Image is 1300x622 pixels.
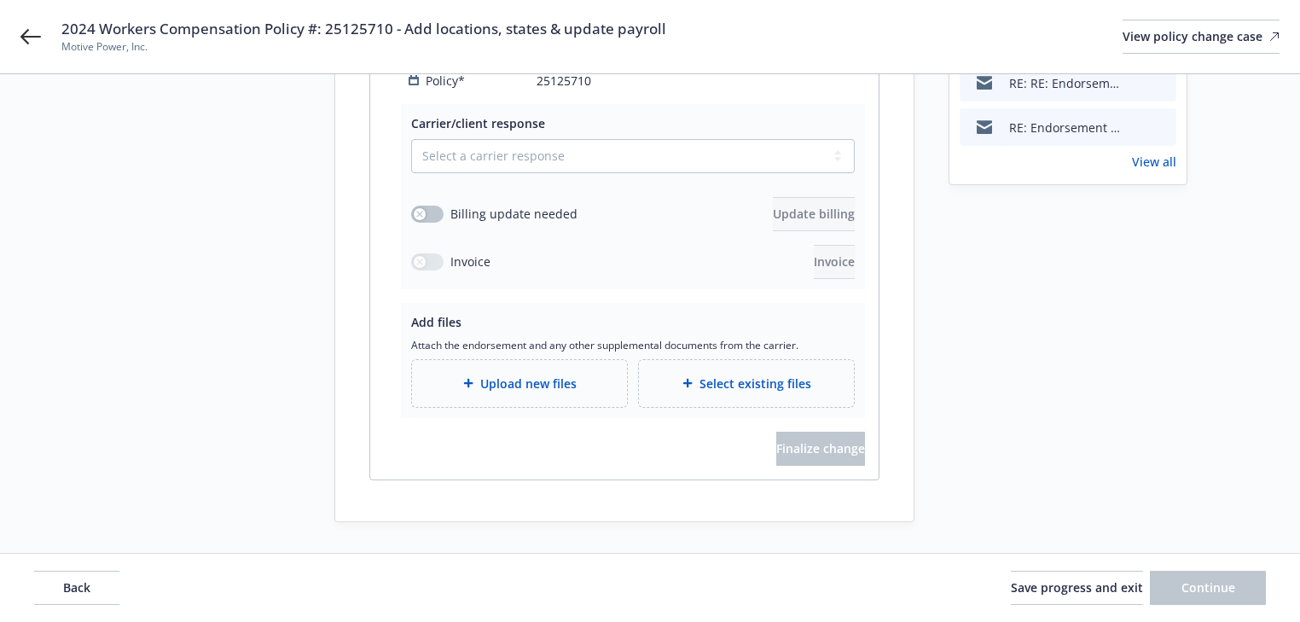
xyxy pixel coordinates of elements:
[1150,571,1266,605] button: Continue
[411,314,461,330] span: Add files
[1009,119,1120,137] div: RE: Endorsement Request - Motive Power, Inc. - Policy #25125710
[63,579,90,596] span: Back
[773,197,855,231] button: Update billing
[34,571,119,605] button: Back
[61,19,666,39] span: 2024 Workers Compensation Policy #: 25125710 - Add locations, states & update payroll
[1154,74,1169,92] button: preview file
[537,72,591,90] span: 25125710
[450,205,577,223] span: Billing update needed
[1011,571,1143,605] button: Save progress and exit
[814,253,855,270] span: Invoice
[814,245,855,279] button: Invoice
[480,375,577,392] span: Upload new files
[638,359,855,408] div: Select existing files
[411,115,545,131] span: Carrier/client response
[411,359,628,408] div: Upload new files
[699,375,811,392] span: Select existing files
[1123,20,1280,53] div: View policy change case
[411,338,855,352] span: Attach the endorsement and any other supplemental documents from the carrier.
[1127,119,1140,137] button: download file
[773,206,855,222] span: Update billing
[1011,579,1143,596] span: Save progress and exit
[1123,20,1280,54] a: View policy change case
[1154,119,1169,137] button: preview file
[1127,74,1140,92] button: download file
[1009,74,1120,92] div: RE: RE: Endorsement Request - Motive Power, Inc. - Policy #25125710
[1132,153,1176,171] a: View all
[450,253,490,270] span: Invoice
[61,39,666,55] span: Motive Power, Inc.
[1181,579,1235,596] span: Continue
[426,72,465,90] span: Policy*
[776,432,865,466] span: Finalize change
[776,440,865,456] span: Finalize change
